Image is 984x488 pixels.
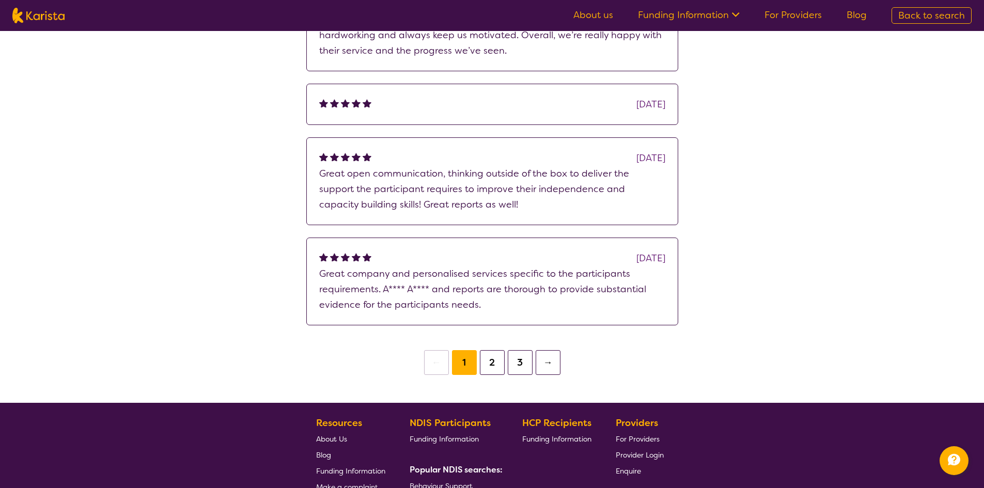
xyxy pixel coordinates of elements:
[522,431,591,447] a: Funding Information
[316,434,347,444] span: About Us
[616,450,664,460] span: Provider Login
[316,466,385,476] span: Funding Information
[452,350,477,375] button: 1
[636,97,665,112] div: [DATE]
[330,99,339,107] img: fullstar
[638,9,740,21] a: Funding Information
[341,253,350,261] img: fullstar
[319,253,328,261] img: fullstar
[410,464,503,475] b: Popular NDIS searches:
[410,431,498,447] a: Funding Information
[363,152,371,161] img: fullstar
[341,152,350,161] img: fullstar
[352,152,361,161] img: fullstar
[12,8,65,23] img: Karista logo
[636,150,665,166] div: [DATE]
[316,450,331,460] span: Blog
[341,99,350,107] img: fullstar
[616,466,641,476] span: Enquire
[522,417,591,429] b: HCP Recipients
[316,463,385,479] a: Funding Information
[352,99,361,107] img: fullstar
[636,250,665,266] div: [DATE]
[316,417,362,429] b: Resources
[319,266,665,312] p: Great company and personalised services specific to the participants requirements. A**** A**** an...
[316,431,385,447] a: About Us
[616,463,664,479] a: Enquire
[536,350,560,375] button: →
[892,7,972,24] a: Back to search
[363,99,371,107] img: fullstar
[616,417,658,429] b: Providers
[508,350,533,375] button: 3
[410,417,491,429] b: NDIS Participants
[352,253,361,261] img: fullstar
[410,434,479,444] span: Funding Information
[424,350,449,375] button: ←
[480,350,505,375] button: 2
[573,9,613,21] a: About us
[319,152,328,161] img: fullstar
[330,152,339,161] img: fullstar
[940,446,969,475] button: Channel Menu
[330,253,339,261] img: fullstar
[847,9,867,21] a: Blog
[898,9,965,22] span: Back to search
[319,166,665,212] p: Great open communication, thinking outside of the box to deliver the support the participant requ...
[764,9,822,21] a: For Providers
[316,447,385,463] a: Blog
[522,434,591,444] span: Funding Information
[319,99,328,107] img: fullstar
[616,434,660,444] span: For Providers
[363,253,371,261] img: fullstar
[616,431,664,447] a: For Providers
[616,447,664,463] a: Provider Login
